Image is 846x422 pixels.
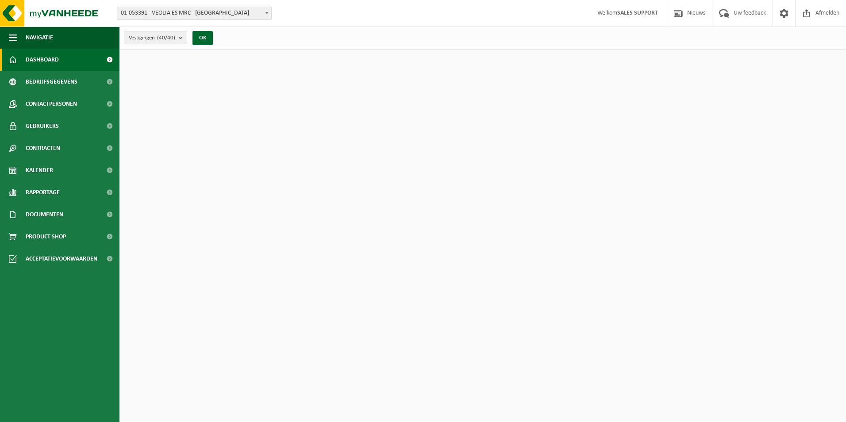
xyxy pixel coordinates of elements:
[26,137,60,159] span: Contracten
[157,35,175,41] count: (40/40)
[26,226,66,248] span: Product Shop
[26,93,77,115] span: Contactpersonen
[26,27,53,49] span: Navigatie
[26,115,59,137] span: Gebruikers
[192,31,213,45] button: OK
[117,7,272,20] span: 01-053391 - VEOLIA ES MRC - ANTWERPEN
[26,71,77,93] span: Bedrijfsgegevens
[617,10,658,16] strong: SALES SUPPORT
[124,31,187,44] button: Vestigingen(40/40)
[26,181,60,203] span: Rapportage
[129,31,175,45] span: Vestigingen
[26,248,97,270] span: Acceptatievoorwaarden
[26,159,53,181] span: Kalender
[26,203,63,226] span: Documenten
[26,49,59,71] span: Dashboard
[117,7,271,19] span: 01-053391 - VEOLIA ES MRC - ANTWERPEN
